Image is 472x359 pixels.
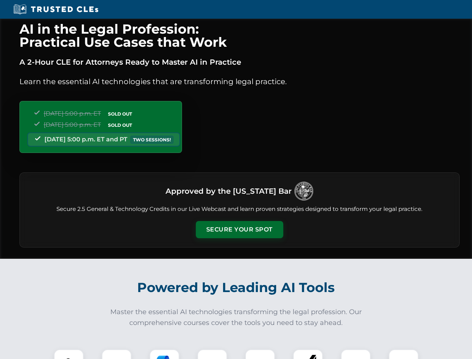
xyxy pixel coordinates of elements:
h2: Powered by Leading AI Tools [29,274,443,301]
p: Secure 2.5 General & Technology Credits in our Live Webcast and learn proven strategies designed ... [29,205,450,214]
span: [DATE] 5:00 p.m. ET [44,121,101,128]
span: [DATE] 5:00 p.m. ET [44,110,101,117]
p: A 2-Hour CLE for Attorneys Ready to Master AI in Practice [19,56,460,68]
button: Secure Your Spot [196,221,283,238]
img: Trusted CLEs [11,4,101,15]
p: Learn the essential AI technologies that are transforming legal practice. [19,76,460,88]
span: SOLD OUT [105,110,135,118]
span: SOLD OUT [105,121,135,129]
h1: AI in the Legal Profession: Practical Use Cases that Work [19,22,460,49]
h3: Approved by the [US_STATE] Bar [166,184,291,198]
img: Logo [294,182,313,200]
p: Master the essential AI technologies transforming the legal profession. Our comprehensive courses... [105,307,367,328]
